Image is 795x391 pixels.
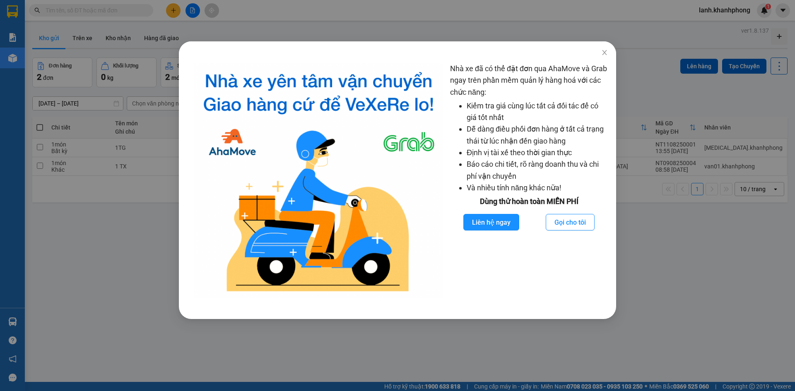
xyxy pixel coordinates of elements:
li: Và nhiều tính năng khác nữa! [467,182,608,194]
button: Gọi cho tôi [546,214,595,230]
div: Dùng thử hoàn toàn MIỄN PHÍ [450,196,608,207]
li: Báo cáo chi tiết, rõ ràng doanh thu và chi phí vận chuyển [467,158,608,182]
li: Dễ dàng điều phối đơn hàng ở tất cả trạng thái từ lúc nhận đến giao hàng [467,123,608,147]
span: Liên hệ ngay [472,217,511,228]
button: Liên hệ ngay [463,214,519,230]
span: Gọi cho tôi [554,217,586,228]
div: Nhà xe đã có thể đặt đơn qua AhaMove và Grab ngay trên phần mềm quản lý hàng hoá với các chức năng: [450,63,608,298]
li: Định vị tài xế theo thời gian thực [467,147,608,158]
li: Kiểm tra giá cùng lúc tất cả đối tác để có giá tốt nhất [467,100,608,124]
span: close [601,49,608,56]
img: logo [194,63,443,298]
button: Close [593,41,616,65]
